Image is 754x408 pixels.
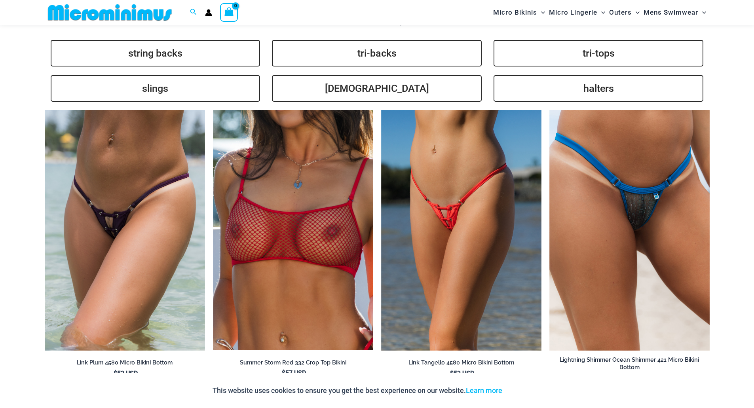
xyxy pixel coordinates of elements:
a: string backs [51,40,260,66]
span: $ [114,370,117,377]
a: Link Plum 4580 Micro 01Link Plum 4580 Micro 02Link Plum 4580 Micro 02 [45,110,205,351]
img: MM SHOP LOGO FLAT [45,4,175,21]
bdi: 53 USD [114,370,138,377]
a: View Shopping Cart, empty [220,3,238,21]
bdi: 57 USD [282,369,306,377]
a: tri-backs [272,40,482,66]
a: Summer Storm Red 332 Crop Top 01Summer Storm Red 332 Crop Top 449 Thong 03Summer Storm Red 332 Cr... [213,110,373,350]
a: tri-tops [494,40,703,66]
a: Account icon link [205,9,212,16]
img: Link Tangello 4580 Micro 01 [381,110,541,351]
h2: Link Tangello 4580 Micro Bikini Bottom [381,359,541,366]
a: Link Plum 4580 Micro Bikini Bottom [45,359,205,369]
a: Learn more [466,386,502,395]
a: slings [51,75,260,102]
span: $ [282,369,285,377]
a: Lightning Shimmer Ocean Shimmer 421 Micro 01Lightning Shimmer Ocean Shimmer 421 Micro 02Lightning... [549,110,710,351]
a: Micro BikinisMenu ToggleMenu Toggle [491,2,547,23]
img: Summer Storm Red 332 Crop Top 01 [213,110,373,350]
a: [DEMOGRAPHIC_DATA] [272,75,482,102]
a: Search icon link [190,8,197,17]
span: Micro Lingerie [549,2,597,23]
span: $ [450,370,454,377]
a: Micro LingerieMenu ToggleMenu Toggle [547,2,607,23]
span: Menu Toggle [632,2,640,23]
span: Menu Toggle [698,2,706,23]
span: Menu Toggle [537,2,545,23]
h2: Summer Storm Red 332 Crop Top Bikini [213,359,373,366]
button: Accept [508,381,542,400]
img: Link Plum 4580 Micro 01 [45,110,205,351]
h2: Lightning Shimmer Ocean Shimmer 421 Micro Bikini Bottom [549,356,710,371]
span: Outers [609,2,632,23]
a: Summer Storm Red 332 Crop Top Bikini [213,359,373,369]
a: Lightning Shimmer Ocean Shimmer 421 Micro Bikini Bottom [549,356,710,374]
img: Lightning Shimmer Ocean Shimmer 421 Micro 01 [549,110,710,351]
span: Mens Swimwear [644,2,698,23]
a: Link Tangello 4580 Micro Bikini Bottom [381,359,541,369]
a: OutersMenu ToggleMenu Toggle [607,2,642,23]
nav: Site Navigation [490,1,710,24]
a: halters [494,75,703,102]
h2: Link Plum 4580 Micro Bikini Bottom [45,359,205,366]
span: Micro Bikinis [493,2,537,23]
span: Menu Toggle [597,2,605,23]
bdi: 53 USD [450,370,474,377]
a: Mens SwimwearMenu ToggleMenu Toggle [642,2,708,23]
p: This website uses cookies to ensure you get the best experience on our website. [213,385,502,397]
a: Link Tangello 4580 Micro 01Link Tangello 4580 Micro 02Link Tangello 4580 Micro 02 [381,110,541,351]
